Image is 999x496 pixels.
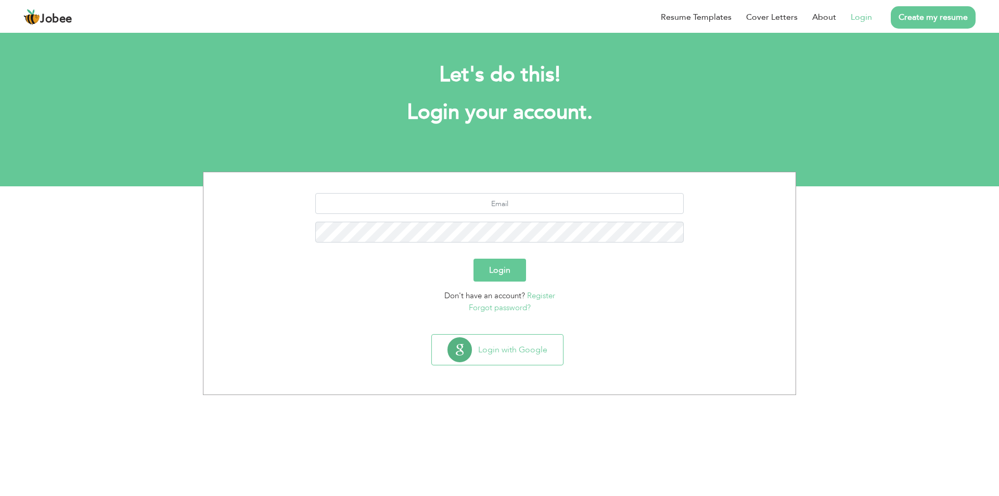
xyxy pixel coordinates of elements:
a: Login [851,11,872,23]
a: Forgot password? [469,302,531,313]
a: Jobee [23,9,72,26]
a: Create my resume [891,6,976,29]
a: Register [527,290,555,301]
img: jobee.io [23,9,40,26]
button: Login with Google [432,335,563,365]
h1: Login your account. [219,99,780,126]
button: Login [473,259,526,282]
input: Email [315,193,684,214]
a: About [812,11,836,23]
a: Cover Letters [746,11,798,23]
h2: Let's do this! [219,61,780,88]
span: Jobee [40,14,72,25]
span: Don't have an account? [444,290,525,301]
a: Resume Templates [661,11,732,23]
